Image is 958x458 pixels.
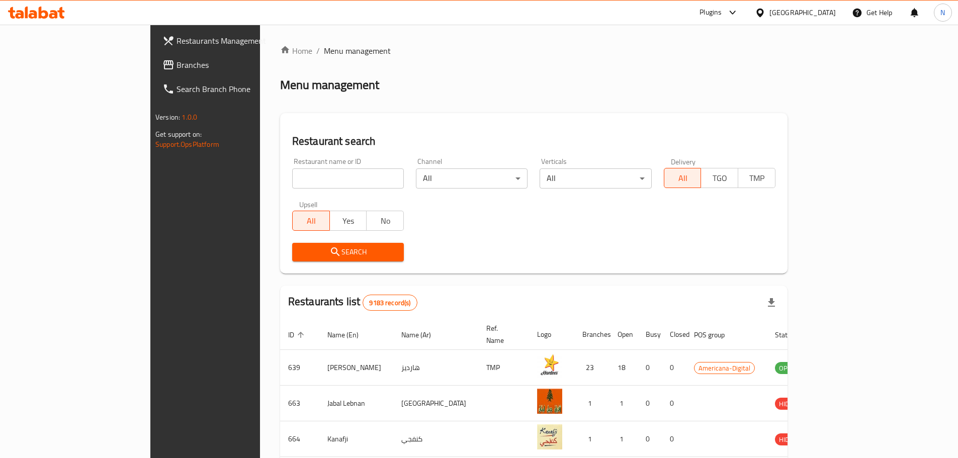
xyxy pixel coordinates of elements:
[574,319,609,350] th: Branches
[671,158,696,165] label: Delivery
[638,319,662,350] th: Busy
[288,294,417,311] h2: Restaurants list
[363,295,417,311] div: Total records count
[769,7,836,18] div: [GEOGRAPHIC_DATA]
[537,353,562,378] img: Hardee's
[292,134,775,149] h2: Restaurant search
[280,77,379,93] h2: Menu management
[297,214,326,228] span: All
[324,45,391,57] span: Menu management
[662,421,686,457] td: 0
[775,398,805,410] span: HIDDEN
[371,214,400,228] span: No
[662,350,686,386] td: 0
[177,59,302,71] span: Branches
[700,7,722,19] div: Plugins
[393,350,478,386] td: هارديز
[154,77,310,101] a: Search Branch Phone
[334,214,363,228] span: Yes
[319,350,393,386] td: [PERSON_NAME]
[416,168,528,189] div: All
[609,319,638,350] th: Open
[177,83,302,95] span: Search Branch Phone
[759,291,783,315] div: Export file
[742,171,771,186] span: TMP
[486,322,517,346] span: Ref. Name
[609,386,638,421] td: 1
[288,329,307,341] span: ID
[609,421,638,457] td: 1
[177,35,302,47] span: Restaurants Management
[478,350,529,386] td: TMP
[393,421,478,457] td: كنفجي
[574,386,609,421] td: 1
[540,168,651,189] div: All
[940,7,945,18] span: N
[638,386,662,421] td: 0
[154,53,310,77] a: Branches
[537,424,562,449] img: Kanafji
[182,111,197,124] span: 1.0.0
[327,329,372,341] span: Name (En)
[609,350,638,386] td: 18
[329,211,367,231] button: Yes
[694,362,754,374] span: Americana-Digital
[292,168,404,189] input: Search for restaurant name or ID..
[300,246,396,258] span: Search
[574,350,609,386] td: 23
[662,386,686,421] td: 0
[705,171,734,186] span: TGO
[738,168,775,188] button: TMP
[155,138,219,151] a: Support.OpsPlatform
[668,171,698,186] span: All
[319,421,393,457] td: Kanafji
[775,433,805,445] div: HIDDEN
[155,111,180,124] span: Version:
[775,362,800,374] span: OPEN
[401,329,444,341] span: Name (Ar)
[662,319,686,350] th: Closed
[664,168,702,188] button: All
[694,329,738,341] span: POS group
[574,421,609,457] td: 1
[319,386,393,421] td: Jabal Lebnan
[701,168,738,188] button: TGO
[363,298,416,308] span: 9183 record(s)
[775,434,805,445] span: HIDDEN
[154,29,310,53] a: Restaurants Management
[316,45,320,57] li: /
[638,421,662,457] td: 0
[155,128,202,141] span: Get support on:
[775,362,800,374] div: OPEN
[537,389,562,414] img: Jabal Lebnan
[299,201,318,208] label: Upsell
[366,211,404,231] button: No
[292,243,404,261] button: Search
[775,329,808,341] span: Status
[280,45,788,57] nav: breadcrumb
[529,319,574,350] th: Logo
[292,211,330,231] button: All
[393,386,478,421] td: [GEOGRAPHIC_DATA]
[638,350,662,386] td: 0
